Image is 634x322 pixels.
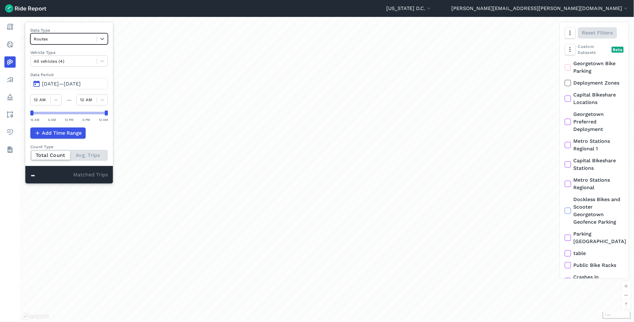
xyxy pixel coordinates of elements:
label: Deployment Zones [565,79,624,87]
label: Capital Bikeshare Stations [565,157,624,172]
div: 12 AM [99,117,108,122]
a: Areas [4,109,16,120]
label: Parking [GEOGRAPHIC_DATA] [565,230,624,245]
div: Custom Datasets [565,44,624,55]
button: [DATE]—[DATE] [30,78,108,89]
div: — [62,96,77,104]
label: Dockless Bikes and Scooter Georgetown Geofence Parking [565,196,624,226]
label: Georgetown Preferred Deployment [565,111,624,133]
button: Reset Filters [578,27,617,39]
label: Capital Bikeshare Locations [565,91,624,106]
button: Add Time Range [30,127,86,139]
label: Metro Stations Regional 1 [565,138,624,153]
div: loading [20,17,634,322]
div: 12 AM [30,117,39,122]
label: Metro Stations Regional [565,176,624,191]
label: Public Bike Racks [565,262,624,269]
div: Beta [612,47,624,53]
a: Realtime [4,39,16,50]
a: Health [4,127,16,138]
span: Reset Filters [582,29,613,37]
div: - [30,171,73,179]
label: Data Period [30,72,108,78]
label: Data Type [30,27,108,33]
a: Policy [4,91,16,103]
img: Ride Report [5,4,46,13]
div: Matched Trips [25,166,113,184]
a: Analyze [4,74,16,85]
label: Vehicle Type [30,49,108,55]
label: Crashes in [GEOGRAPHIC_DATA] [565,273,624,288]
span: [DATE]—[DATE] [42,81,81,87]
button: [US_STATE] D.C. [386,5,432,12]
div: 6 PM [83,117,90,122]
button: [PERSON_NAME][EMAIL_ADDRESS][PERSON_NAME][DOMAIN_NAME] [452,5,629,12]
label: table [565,250,624,257]
a: Report [4,21,16,33]
a: Datasets [4,144,16,155]
div: Count Type [30,144,108,150]
div: 12 PM [65,117,74,122]
label: Georgetown Bike Parking [565,60,624,75]
a: Heatmaps [4,56,16,68]
div: 6 AM [48,117,56,122]
span: Add Time Range [42,129,82,137]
